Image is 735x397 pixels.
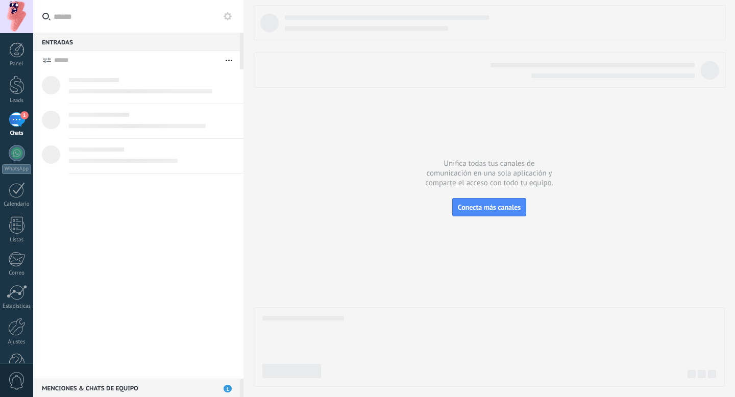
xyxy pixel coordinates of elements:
[33,33,240,51] div: Entradas
[2,237,32,243] div: Listas
[2,303,32,310] div: Estadísticas
[2,164,31,174] div: WhatsApp
[224,385,232,392] span: 1
[458,203,521,212] span: Conecta más canales
[2,339,32,345] div: Ajustes
[452,198,526,216] button: Conecta más canales
[2,97,32,104] div: Leads
[2,270,32,277] div: Correo
[2,201,32,208] div: Calendario
[2,61,32,67] div: Panel
[20,111,29,119] span: 1
[33,379,240,397] div: Menciones & Chats de equipo
[2,130,32,137] div: Chats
